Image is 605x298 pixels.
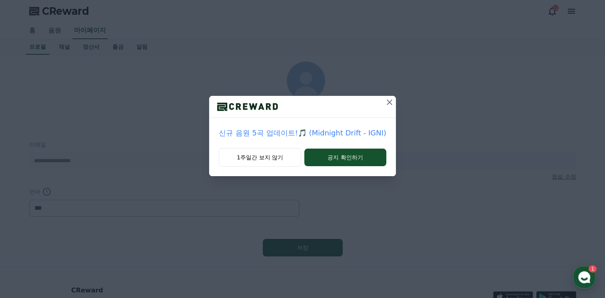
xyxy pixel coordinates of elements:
[81,231,84,238] span: 1
[53,232,103,252] a: 1대화
[103,232,154,252] a: 설정
[25,244,30,250] span: 홈
[2,232,53,252] a: 홈
[209,101,286,113] img: logo
[124,244,133,250] span: 설정
[219,127,386,139] a: 신규 음원 5곡 업데이트!🎵 (Midnight Drift - IGNI)
[73,244,83,250] span: 대화
[304,149,386,166] button: 공지 확인하기
[219,148,301,167] button: 1주일간 보지 않기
